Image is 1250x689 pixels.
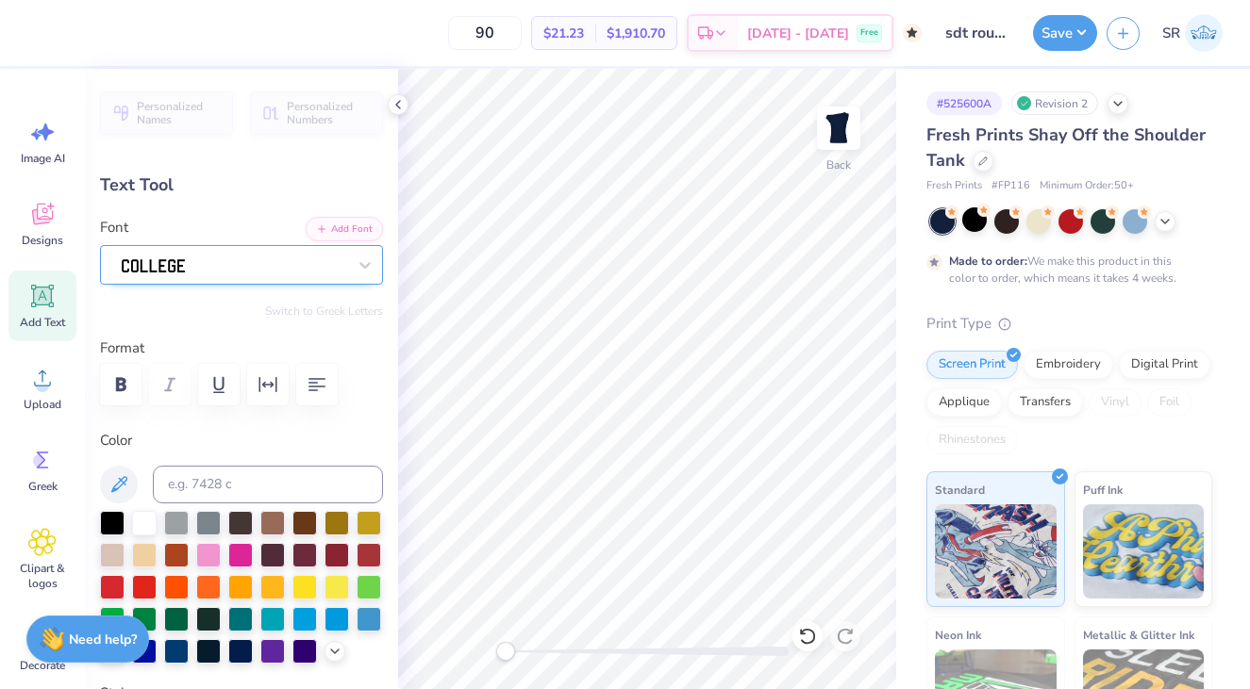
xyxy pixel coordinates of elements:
button: Switch to Greek Letters [265,303,383,319]
span: Free [860,26,878,40]
span: Standard [935,480,985,500]
span: Greek [28,479,58,494]
span: $1,910.70 [607,24,665,43]
div: Transfers [1008,388,1083,417]
div: Applique [926,388,1002,417]
img: Standard [935,504,1057,599]
span: Clipart & logos [11,561,74,591]
span: Metallic & Glitter Ink [1083,625,1194,645]
span: Minimum Order: 50 + [1040,178,1134,194]
div: We make this product in this color to order, which means it takes 4 weeks. [949,253,1181,287]
button: Personalized Numbers [250,91,383,135]
label: Font [100,217,128,238]
div: Accessibility label [496,642,515,661]
div: Digital Print [1119,351,1210,379]
span: # FP116 [992,178,1030,194]
input: Untitled Design [931,14,1024,52]
img: Back [820,109,858,147]
div: # 525600A [926,91,1002,115]
button: Save [1033,15,1097,51]
input: – – [448,16,522,50]
span: Upload [24,397,61,412]
span: Decorate [20,658,65,673]
div: Text Tool [100,172,383,198]
span: Neon Ink [935,625,981,645]
label: Color [100,430,383,451]
img: Puff Ink [1083,504,1205,599]
span: Puff Ink [1083,480,1123,500]
span: Add Text [20,315,65,330]
span: Designs [22,233,63,248]
span: Image AI [21,151,65,166]
strong: Made to order: [949,254,1027,269]
span: Personalized Numbers [287,100,372,126]
div: Embroidery [1024,351,1113,379]
div: Rhinestones [926,426,1018,454]
label: Format [100,337,383,359]
span: Personalized Names [137,100,222,126]
div: Vinyl [1089,388,1142,417]
span: SR [1162,23,1180,44]
span: Fresh Prints Shay Off the Shoulder Tank [926,123,1206,172]
input: e.g. 7428 c [153,466,383,503]
img: Sydney Rosenberg [1185,14,1223,52]
div: Revision 2 [1011,91,1098,115]
button: Add Font [306,217,383,241]
div: Screen Print [926,351,1018,379]
span: $21.23 [543,24,584,43]
span: [DATE] - [DATE] [747,24,849,43]
button: Personalized Names [100,91,233,135]
strong: Need help? [69,631,137,648]
div: Back [826,156,851,173]
span: Fresh Prints [926,178,982,194]
div: Print Type [926,313,1212,335]
div: Foil [1147,388,1192,417]
a: SR [1154,14,1231,52]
